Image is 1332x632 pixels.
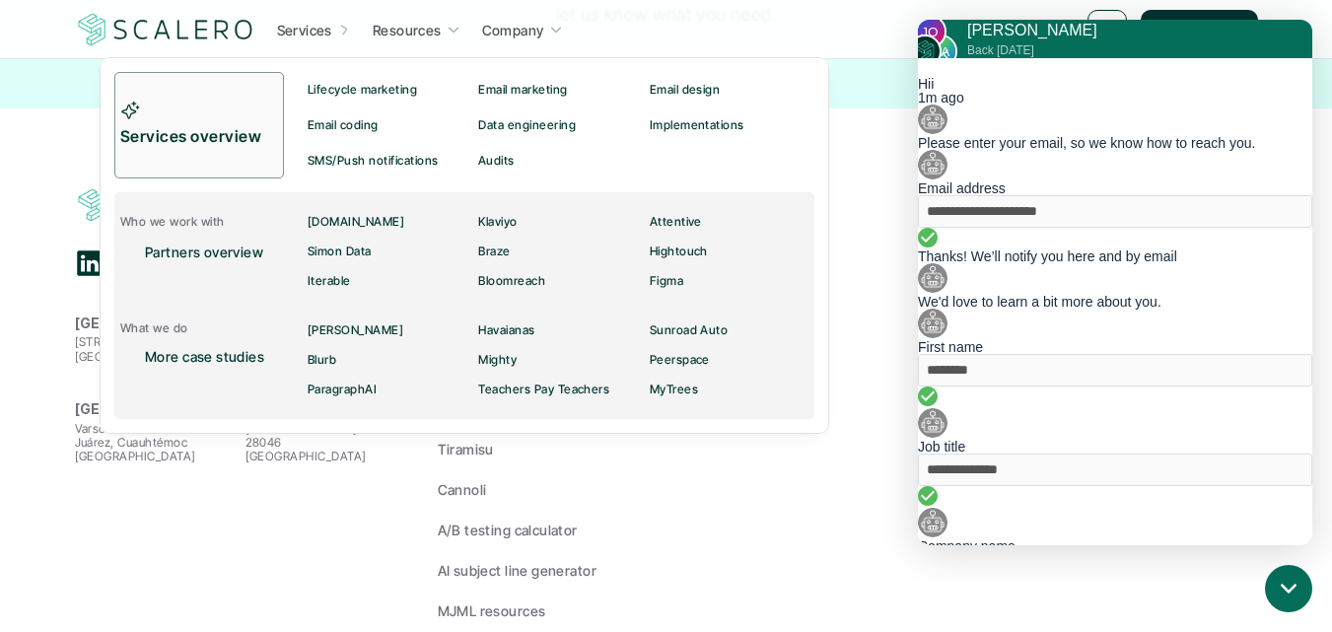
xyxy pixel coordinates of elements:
strong: [GEOGRAPHIC_DATA] [75,400,230,417]
p: MJML resources [438,600,546,621]
p: Blurb [308,353,336,367]
p: A/B testing calculator [438,520,578,540]
p: Tiramisu [438,439,494,459]
p: SMS/Push notifications [308,154,439,168]
p: Data engineering [478,118,576,132]
p: What we do [120,321,188,335]
a: ParagraphAI [302,375,472,404]
p: [DOMAIN_NAME] [308,215,404,229]
a: Teachers Pay Teachers [472,375,643,404]
a: A/B testing calculator [438,520,637,540]
p: [STREET_ADDRESS] 28046 [GEOGRAPHIC_DATA] [245,422,406,464]
a: Hightouch [643,237,813,266]
div: Linkedin [75,248,105,278]
a: Lifecycle marketing [302,72,472,107]
p: Sunroad Auto [649,323,728,337]
a: Data engineering [472,107,643,143]
p: Hightouch [649,245,707,258]
a: Scalero company logo [75,187,256,223]
a: Attentive [643,207,813,237]
p: Iterable [308,274,351,288]
a: Book a call [1141,10,1258,49]
p: Bloomreach [478,274,545,288]
a: Havaianas [472,316,643,345]
p: Klaviyo [478,215,517,229]
iframe: gist-messenger-bubble-iframe [1265,565,1312,612]
p: Email marketing [478,83,567,97]
a: Blog [696,273,895,294]
a: Implementations [643,107,813,143]
a: Peerspace [643,345,813,375]
a: Email design [643,72,813,107]
p: Figma [649,274,682,288]
a: Tiramisu [438,439,637,459]
a: Cannoli [438,479,637,500]
strong: [GEOGRAPHIC_DATA] [75,315,230,331]
a: Klaviyo [472,207,643,237]
a: Blurb [302,345,472,375]
p: Teachers Pay Teachers [478,383,609,396]
p: More case studies [145,346,264,367]
p: Implementations [649,118,743,132]
a: Audits [472,143,632,178]
img: Scalero company logo [75,11,256,48]
p: Company [482,20,544,40]
p: Simon Data [308,245,372,258]
a: Figma [643,266,813,296]
p: Mighty [478,353,517,367]
a: Simon Data [302,237,472,266]
p: Who we work with [120,215,225,229]
a: AI subject line generator [438,560,637,581]
iframe: gist-messenger-iframe [918,20,1312,545]
a: Sunroad Auto [643,316,813,345]
a: MJML resources [438,600,637,621]
p: Resources [373,20,442,40]
a: Iterable [302,266,472,296]
a: Partners overview [114,237,277,266]
p: Braze [478,245,510,258]
a: MyTrees [643,375,813,404]
a: Scalero company logo [75,12,256,47]
p: [STREET_ADDRESS] [GEOGRAPHIC_DATA] [75,335,236,364]
a: Mighty [472,345,643,375]
a: [PERSON_NAME] [302,316,472,345]
a: Services overview [114,72,284,178]
p: MyTrees [649,383,697,396]
div: Back [DATE] [49,25,179,37]
p: Email design [649,83,720,97]
p: Services [277,20,332,40]
a: Email marketing [472,72,643,107]
a: SMS/Push notifications [302,143,472,178]
p: Varsovia 36 Juárez, Cuauhtémoc [GEOGRAPHIC_DATA] [75,422,236,464]
p: Cannoli [438,479,487,500]
p: Partners overview [145,242,263,262]
a: Bloomreach [472,266,643,296]
p: AI subject line generator [438,560,597,581]
p: [PERSON_NAME] [308,323,403,337]
a: Braze [472,237,643,266]
p: Lifecycle marketing [308,83,417,97]
a: Email coding [302,107,472,143]
p: Attentive [649,215,701,229]
p: Email coding [308,118,379,132]
p: Audits [478,154,515,168]
a: More case studies [114,341,284,371]
p: Havaianas [478,323,534,337]
a: [DOMAIN_NAME] [302,207,472,237]
p: ParagraphAI [308,383,377,396]
p: Services overview [120,124,266,150]
img: Scalero company logo [75,186,256,224]
p: Peerspace [649,353,709,367]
